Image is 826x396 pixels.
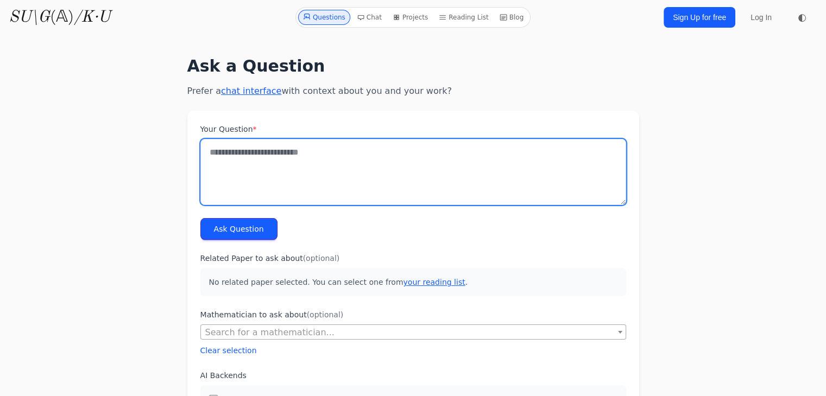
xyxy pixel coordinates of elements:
[664,7,735,28] a: Sign Up for free
[9,9,50,25] i: SU\G
[200,253,626,264] label: Related Paper to ask about
[791,7,813,28] button: ◐
[200,309,626,320] label: Mathematician to ask about
[200,124,626,135] label: Your Question
[221,86,281,96] a: chat interface
[201,325,626,340] span: Search for a mathematician...
[495,10,528,25] a: Blog
[74,9,110,25] i: /K·U
[205,327,335,337] span: Search for a mathematician...
[200,345,257,356] button: Clear selection
[798,12,806,22] span: ◐
[744,8,778,27] a: Log In
[200,324,626,340] span: Search for a mathematician...
[200,268,626,296] p: No related paper selected. You can select one from .
[298,10,350,25] a: Questions
[200,218,278,240] button: Ask Question
[187,56,639,76] h1: Ask a Question
[307,310,344,319] span: (optional)
[303,254,340,263] span: (optional)
[352,10,386,25] a: Chat
[403,278,465,286] a: your reading list
[187,85,639,98] p: Prefer a with context about you and your work?
[200,370,626,381] label: AI Backends
[9,8,110,27] a: SU\G(𝔸)/K·U
[434,10,493,25] a: Reading List
[388,10,432,25] a: Projects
